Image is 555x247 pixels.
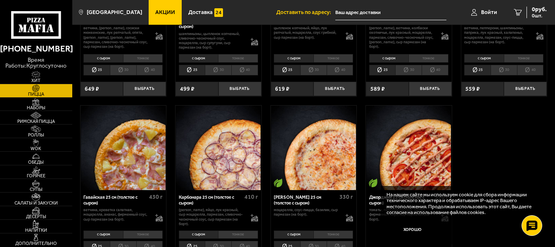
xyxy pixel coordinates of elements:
button: Выбрать [313,82,356,96]
button: Выбрать [504,82,547,96]
p: цыпленок копченый, яйцо, лук репчатый, моцарелла, соус грибной, сыр пармезан (на борт). [274,26,340,40]
p: ветчина, креветка салатная, моцарелла, ананас, фирменный соус, сыр пармезан (на борт). [83,208,149,222]
li: с сыром [179,231,218,239]
li: 40 [327,65,353,75]
li: 30 [205,65,231,75]
div: Карбонара 25 см (толстое с сыром) [179,195,242,206]
img: Карбонара 25 см (толстое с сыром) [176,106,261,190]
li: 25 [369,65,396,75]
li: 40 [517,65,544,75]
p: ветчина, [PERSON_NAME], сосиски мюнхенские, лук репчатый, опята, [PERSON_NAME], [PERSON_NAME], па... [83,26,149,49]
img: 15daf4d41897b9f0e9f617042186c801.svg [214,8,223,17]
li: с сыром [464,54,504,62]
p: томаты, паприка, [PERSON_NAME], фирменный соус, сыр пармезан (на борт). [369,208,435,222]
button: Выбрать [218,82,261,96]
li: тонкое [504,54,544,62]
a: Вегетарианское блюдоМаргарита 25 см (толстое с сыром) [271,106,356,190]
li: 40 [422,65,448,75]
li: с сыром [179,54,218,62]
span: 499 ₽ [180,86,194,92]
li: 30 [300,65,327,75]
span: Войти [481,9,497,15]
div: Джорджия 25 см (толстое с сыром) [369,195,433,206]
button: Выбрать [123,82,166,96]
img: Гавайская 25 см (толстое с сыром) [81,106,166,190]
div: Гавайская 25 см (толстое с сыром) [83,195,147,206]
p: [PERSON_NAME], яйцо, лук красный, сыр Моцарелла, пармезан, сливочно-чесночный соус, сыр пармезан ... [179,208,245,226]
span: 619 ₽ [275,86,289,92]
img: Джорджия 25 см (толстое с сыром) [366,106,451,190]
li: 25 [179,65,205,75]
span: Доставить по адресу: [276,9,335,15]
span: 0 руб. [532,7,547,12]
li: 25 [83,65,110,75]
span: 410 г [244,193,258,200]
li: тонкое [123,231,163,239]
div: [PERSON_NAME] 25 см (толстое с сыром) [274,195,337,206]
li: 25 [274,65,300,75]
li: 30 [395,65,422,75]
span: 649 ₽ [85,86,99,92]
li: с сыром [83,231,123,239]
li: тонкое [408,54,448,62]
span: [GEOGRAPHIC_DATA] [87,9,142,15]
li: тонкое [313,231,353,239]
span: 589 ₽ [370,86,385,92]
p: шампиньоны, цыпленок копченый, сливочно-чесночный соус, моцарелла, сыр сулугуни, сыр пармезан (на... [179,32,245,50]
li: с сыром [274,54,313,62]
li: тонкое [313,54,353,62]
li: с сыром [274,231,313,239]
span: 0 шт. [532,13,547,18]
span: 430 г [149,193,163,200]
p: ветчина, пепперони, шампиньоны, паприка, лук красный, халапеньо, моцарелла, пармезан, соус-пицца,... [464,26,530,45]
span: Акции [155,9,175,15]
li: тонкое [123,54,163,62]
a: Вегетарианское блюдоДжорджия 25 см (толстое с сыром) [366,106,451,190]
li: с сыром [369,54,409,62]
a: Карбонара 25 см (толстое с сыром) [176,106,261,190]
p: [PERSON_NAME], ветчина, колбаски охотничьи, лук красный, моцарелла, пармезан, сливочно-чесночный ... [369,26,435,49]
img: Вегетарианское блюдо [274,179,282,187]
li: тонкое [218,231,258,239]
li: тонкое [218,54,258,62]
li: 30 [110,65,136,75]
p: моцарелла, соус-пицца, базилик, сыр пармезан (на борт). [274,208,340,217]
button: Хорошо [387,221,439,238]
li: 40 [136,65,163,75]
p: На нашем сайте мы используем cookie для сбора информации технического характера и обрабатываем IP... [387,192,536,216]
li: 30 [491,65,517,75]
img: Маргарита 25 см (толстое с сыром) [271,106,356,190]
span: 330 г [339,193,353,200]
input: Ваш адрес доставки [335,5,446,20]
button: Выбрать [409,82,452,96]
li: 25 [464,65,491,75]
span: Доставка [188,9,213,15]
li: с сыром [83,54,123,62]
span: 559 ₽ [465,86,480,92]
img: Вегетарианское блюдо [369,179,377,187]
li: 40 [231,65,258,75]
